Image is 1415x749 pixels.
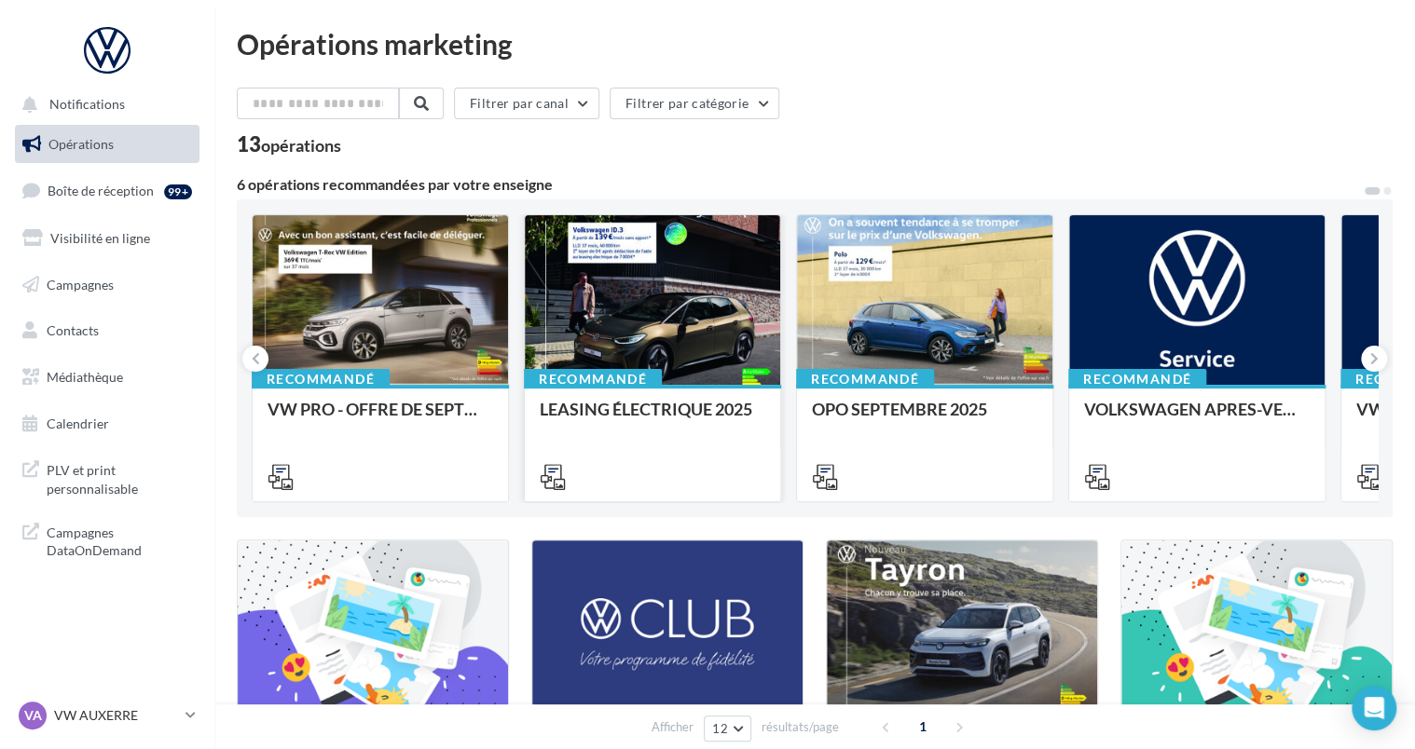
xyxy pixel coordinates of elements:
[524,369,662,389] div: Recommandé
[11,219,203,258] a: Visibilité en ligne
[454,88,599,119] button: Filtrer par canal
[252,369,390,389] div: Recommandé
[540,400,765,437] div: LEASING ÉLECTRIQUE 2025
[54,706,178,725] p: VW AUXERRE
[268,400,493,437] div: VW PRO - OFFRE DE SEPTEMBRE 25
[47,457,192,497] span: PLV et print personnalisable
[11,512,203,567] a: Campagnes DataOnDemand
[47,276,114,292] span: Campagnes
[908,712,938,742] span: 1
[812,400,1037,437] div: OPO SEPTEMBRE 2025
[762,718,839,736] span: résultats/page
[237,30,1393,58] div: Opérations marketing
[164,184,192,199] div: 99+
[712,721,728,736] span: 12
[48,136,114,152] span: Opérations
[704,715,751,742] button: 12
[11,170,203,211] a: Boîte de réception99+
[1084,400,1310,437] div: VOLKSWAGEN APRES-VENTE
[610,88,779,119] button: Filtrer par catégorie
[237,177,1363,192] div: 6 opérations recommandées par votre enseigne
[47,520,192,560] span: Campagnes DataOnDemand
[15,698,199,733] a: VA VW AUXERRE
[237,134,341,155] div: 13
[11,125,203,164] a: Opérations
[261,137,341,154] div: opérations
[1068,369,1206,389] div: Recommandé
[1352,686,1396,730] div: Open Intercom Messenger
[11,450,203,505] a: PLV et print personnalisable
[11,404,203,443] a: Calendrier
[50,230,150,246] span: Visibilité en ligne
[11,266,203,305] a: Campagnes
[47,415,109,431] span: Calendrier
[47,322,99,338] span: Contacts
[11,311,203,350] a: Contacts
[11,358,203,397] a: Médiathèque
[48,183,154,198] span: Boîte de réception
[24,706,42,725] span: VA
[652,718,694,736] span: Afficher
[49,97,125,113] span: Notifications
[47,369,123,385] span: Médiathèque
[796,369,934,389] div: Recommandé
